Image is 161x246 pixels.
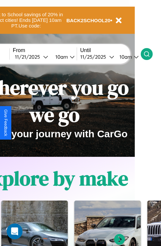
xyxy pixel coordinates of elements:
button: 10am [114,53,141,60]
b: BACK2SCHOOL20 [66,18,111,23]
label: Until [80,47,141,53]
button: 10am [50,53,77,60]
div: Give Feedback [3,109,8,136]
iframe: Intercom live chat [7,223,23,239]
div: 10am [116,54,134,60]
div: 11 / 25 / 2025 [80,54,109,60]
label: From [13,47,77,53]
button: 11/21/2025 [13,53,50,60]
div: 11 / 21 / 2025 [15,54,43,60]
div: 10am [52,54,70,60]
